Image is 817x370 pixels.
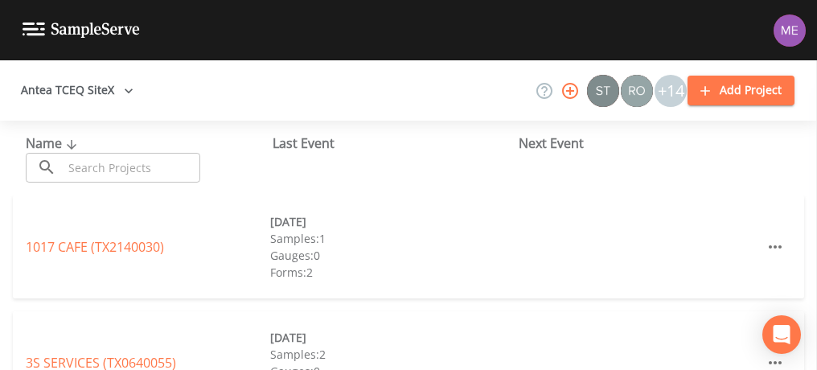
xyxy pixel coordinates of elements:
[762,315,801,354] div: Open Intercom Messenger
[586,75,620,107] div: Stan Porter
[270,346,515,363] div: Samples: 2
[270,247,515,264] div: Gauges: 0
[621,75,653,107] img: 7e5c62b91fde3b9fc00588adc1700c9a
[270,230,515,247] div: Samples: 1
[63,153,200,183] input: Search Projects
[26,238,164,256] a: 1017 CAFE (TX2140030)
[26,134,81,152] span: Name
[620,75,654,107] div: Rodolfo Ramirez
[587,75,619,107] img: c0670e89e469b6405363224a5fca805c
[270,329,515,346] div: [DATE]
[519,134,766,153] div: Next Event
[270,264,515,281] div: Forms: 2
[14,76,140,105] button: Antea TCEQ SiteX
[273,134,519,153] div: Last Event
[23,23,140,38] img: logo
[655,75,687,107] div: +14
[774,14,806,47] img: d4d65db7c401dd99d63b7ad86343d265
[270,213,515,230] div: [DATE]
[688,76,794,105] button: Add Project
